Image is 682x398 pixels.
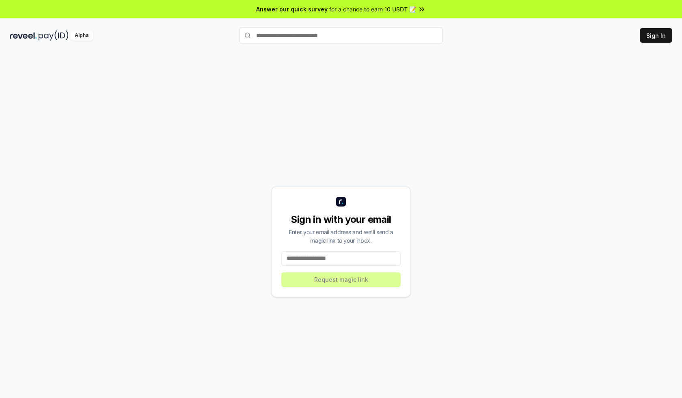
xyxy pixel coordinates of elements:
[70,30,93,41] div: Alpha
[39,30,69,41] img: pay_id
[640,28,672,43] button: Sign In
[329,5,416,13] span: for a chance to earn 10 USDT 📝
[281,228,401,245] div: Enter your email address and we’ll send a magic link to your inbox.
[336,197,346,207] img: logo_small
[281,213,401,226] div: Sign in with your email
[10,30,37,41] img: reveel_dark
[256,5,328,13] span: Answer our quick survey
